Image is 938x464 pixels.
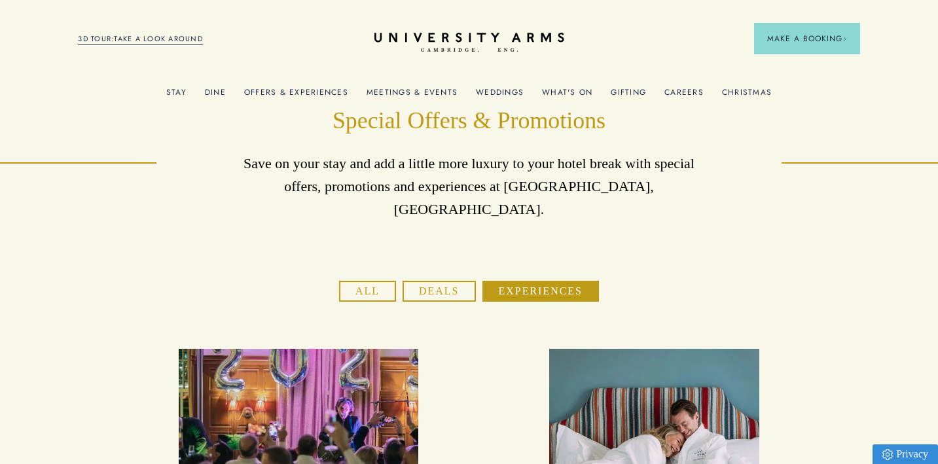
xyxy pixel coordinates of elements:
[542,88,592,105] a: What's On
[754,23,860,54] button: Make a BookingArrow icon
[882,449,893,460] img: Privacy
[234,152,704,221] p: Save on your stay and add a little more luxury to your hotel break with special offers, promotion...
[367,88,458,105] a: Meetings & Events
[722,88,772,105] a: Christmas
[78,33,203,45] a: 3D TOUR:TAKE A LOOK AROUND
[767,33,847,45] span: Make a Booking
[244,88,348,105] a: Offers & Experiences
[664,88,704,105] a: Careers
[339,281,396,302] button: All
[842,37,847,41] img: Arrow icon
[205,88,226,105] a: Dine
[476,88,524,105] a: Weddings
[403,281,475,302] button: Deals
[611,88,646,105] a: Gifting
[873,444,938,464] a: Privacy
[234,105,704,137] h1: Special Offers & Promotions
[166,88,187,105] a: Stay
[482,281,599,302] button: Experiences
[374,33,564,53] a: Home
